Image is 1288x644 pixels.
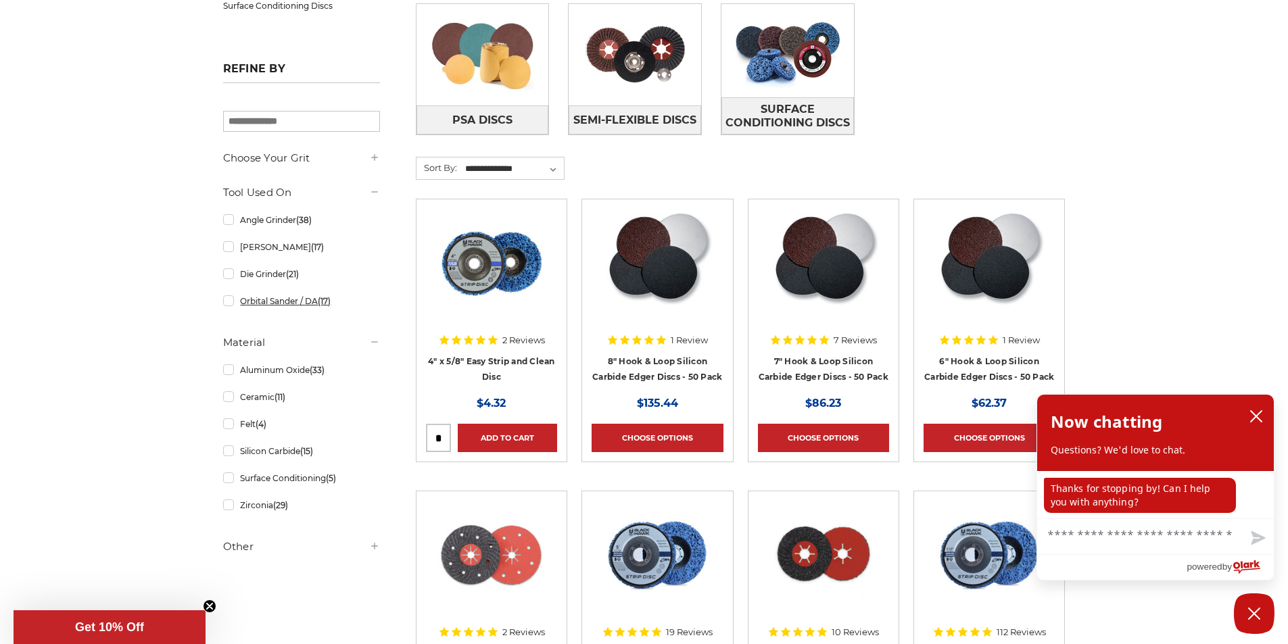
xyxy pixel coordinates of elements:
[569,8,701,101] img: Semi-Flexible Discs
[592,424,723,452] a: Choose Options
[502,336,545,345] span: 2 Reviews
[223,262,380,286] a: Die Grinder
[426,501,557,632] a: 7" x 7/8" Silicon Carbide Semi Flex Disc
[1037,471,1274,518] div: chat
[1051,408,1162,435] h2: Now chatting
[326,473,336,483] span: (5)
[296,215,312,225] span: (38)
[1003,336,1040,345] span: 1 Review
[458,424,557,452] a: Add to Cart
[223,150,380,166] h5: Choose Your Grit
[603,501,711,609] img: blue clean and strip disc
[223,358,380,382] a: Aluminum Oxide
[721,4,854,97] img: Surface Conditioning Discs
[223,439,380,463] a: Silicon Carbide
[75,620,144,634] span: Get 10% Off
[463,159,564,179] select: Sort By:
[223,493,380,517] a: Zirconia
[1051,443,1260,457] p: Questions? We'd love to chat.
[300,446,313,456] span: (15)
[1036,394,1274,580] div: olark chatbox
[759,356,888,382] a: 7" Hook & Loop Silicon Carbide Edger Discs - 50 Pack
[275,392,285,402] span: (11)
[997,628,1046,637] span: 112 Reviews
[1044,478,1236,513] p: Thanks for stopping by! Can I help you with anything?
[286,269,299,279] span: (21)
[637,397,678,410] span: $135.44
[666,628,713,637] span: 19 Reviews
[1240,523,1274,554] button: Send message
[223,208,380,232] a: Angle Grinder
[426,209,557,340] a: 4" x 5/8" easy strip and clean discs
[573,109,696,132] span: Semi-Flexible Discs
[769,209,878,317] img: Silicon Carbide 7" Hook & Loop Edger Discs
[452,109,512,132] span: PSA Discs
[805,397,841,410] span: $86.23
[592,501,723,632] a: blue clean and strip disc
[592,209,723,340] a: Silicon Carbide 8" Hook & Loop Edger Discs
[931,501,1047,609] img: 4-1/2" x 7/8" Easy Strip and Clean Disc
[14,610,206,644] div: Get 10% OffClose teaser
[1187,555,1274,580] a: Powered by Olark
[924,356,1054,382] a: 6" Hook & Loop Silicon Carbide Edger Discs - 50 Pack
[223,289,380,313] a: Orbital Sander / DA
[834,336,877,345] span: 7 Reviews
[416,157,457,178] label: Sort By:
[223,385,380,409] a: Ceramic
[223,62,380,83] h5: Refine by
[569,105,701,134] a: Semi-Flexible Discs
[758,209,889,340] a: Silicon Carbide 7" Hook & Loop Edger Discs
[437,501,546,609] img: 7" x 7/8" Silicon Carbide Semi Flex Disc
[832,628,879,637] span: 10 Reviews
[592,356,722,382] a: 8" Hook & Loop Silicon Carbide Edger Discs - 50 Pack
[924,501,1055,632] a: 4-1/2" x 7/8" Easy Strip and Clean Disc
[671,336,708,345] span: 1 Review
[722,98,853,134] span: Surface Conditioning Discs
[223,466,380,490] a: Surface Conditioning
[256,419,266,429] span: (4)
[924,209,1055,340] a: Silicon Carbide 6" Hook & Loop Edger Discs
[1222,558,1232,575] span: by
[769,501,878,609] img: 4.5" x 7/8" Silicon Carbide Semi Flex Disc
[758,424,889,452] a: Choose Options
[934,209,1044,317] img: Silicon Carbide 6" Hook & Loop Edger Discs
[924,424,1055,452] a: Choose Options
[310,365,325,375] span: (33)
[602,209,712,317] img: Silicon Carbide 8" Hook & Loop Edger Discs
[318,296,331,306] span: (17)
[1187,558,1222,575] span: powered
[311,242,324,252] span: (17)
[502,628,545,637] span: 2 Reviews
[273,500,288,510] span: (29)
[721,97,854,134] a: Surface Conditioning Discs
[223,412,380,436] a: Felt
[758,501,889,632] a: 4.5" x 7/8" Silicon Carbide Semi Flex Disc
[416,105,549,134] a: PSA Discs
[416,8,549,101] img: PSA Discs
[223,235,380,259] a: [PERSON_NAME]
[223,184,380,201] h5: Tool Used On
[972,397,1007,410] span: $62.37
[428,356,555,382] a: 4" x 5/8" Easy Strip and Clean Disc
[437,209,546,317] img: 4" x 5/8" easy strip and clean discs
[477,397,506,410] span: $4.32
[223,539,380,555] h5: Other
[203,599,216,613] button: Close teaser
[223,335,380,351] h5: Material
[1234,593,1274,634] button: Close Chatbox
[1245,406,1267,426] button: close chatbox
